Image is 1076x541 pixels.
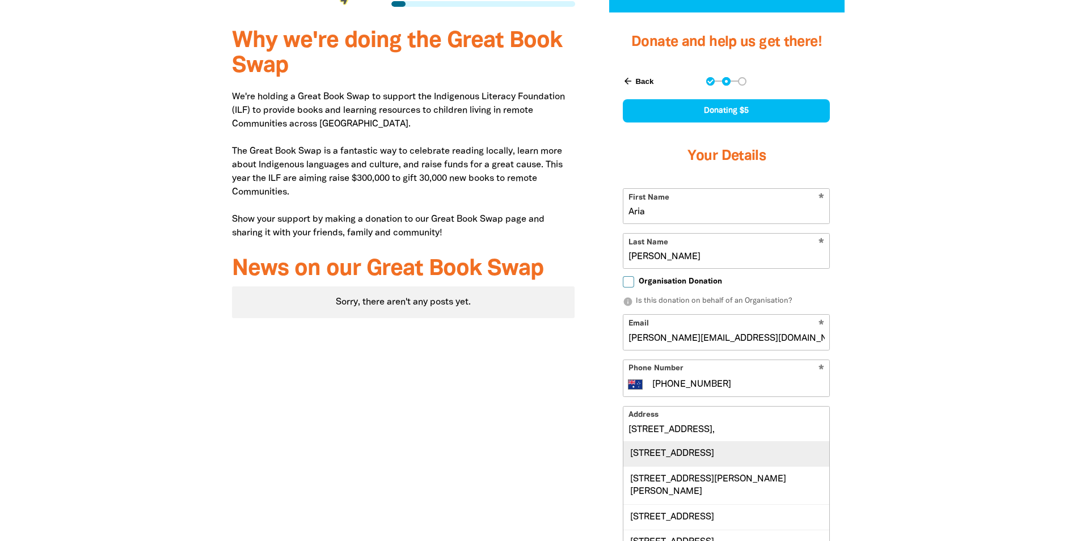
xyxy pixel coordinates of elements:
[623,297,633,307] i: info
[623,504,829,529] div: [STREET_ADDRESS]
[232,286,575,318] div: Sorry, there aren't any posts yet.
[623,276,634,288] input: Organisation Donation
[623,442,829,466] div: [STREET_ADDRESS]
[618,71,658,91] button: Back
[818,365,824,375] i: Required
[232,31,562,77] span: Why we're doing the Great Book Swap
[623,76,633,86] i: arrow_back
[623,134,830,179] h3: Your Details
[706,77,715,86] button: Navigate to step 1 of 3 to enter your donation amount
[738,77,746,86] button: Navigate to step 3 of 3 to enter your payment details
[623,466,829,504] div: [STREET_ADDRESS][PERSON_NAME][PERSON_NAME]
[623,99,830,122] div: Donating $5
[639,276,722,287] span: Organisation Donation
[631,36,822,49] span: Donate and help us get there!
[232,257,575,282] h3: News on our Great Book Swap
[232,286,575,318] div: Paginated content
[232,90,575,240] p: We're holding a Great Book Swap to support the Indigenous Literacy Foundation (ILF) to provide bo...
[722,77,731,86] button: Navigate to step 2 of 3 to enter your details
[623,296,830,307] p: Is this donation on behalf of an Organisation?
